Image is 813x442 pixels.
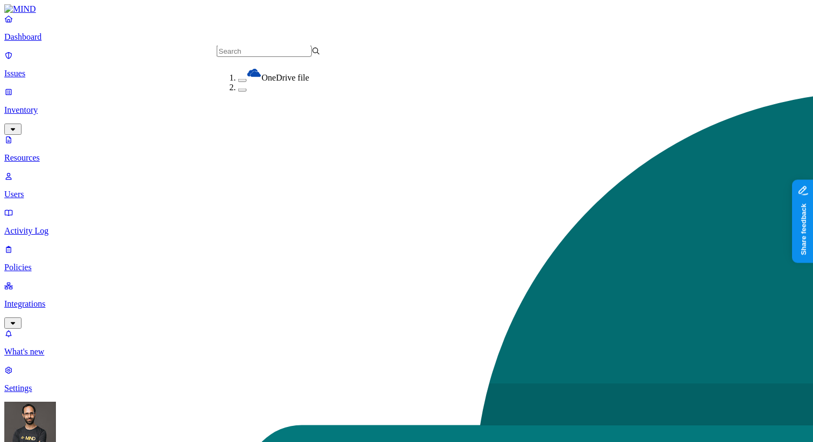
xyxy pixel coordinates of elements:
a: Policies [4,244,809,272]
p: Settings [4,383,809,393]
a: Integrations [4,281,809,327]
p: Integrations [4,299,809,309]
a: Activity Log [4,208,809,236]
a: What's new [4,329,809,357]
p: Policies [4,263,809,272]
img: onedrive [247,66,262,81]
p: What's new [4,347,809,357]
a: Resources [4,135,809,163]
p: Resources [4,153,809,163]
a: Users [4,171,809,199]
img: MIND [4,4,36,14]
span: OneDrive file [262,73,309,82]
a: Settings [4,365,809,393]
a: Issues [4,50,809,78]
a: Dashboard [4,14,809,42]
p: Users [4,190,809,199]
p: Activity Log [4,226,809,236]
a: Inventory [4,87,809,133]
p: Dashboard [4,32,809,42]
p: Issues [4,69,809,78]
input: Search [217,46,312,57]
a: MIND [4,4,809,14]
p: Inventory [4,105,809,115]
